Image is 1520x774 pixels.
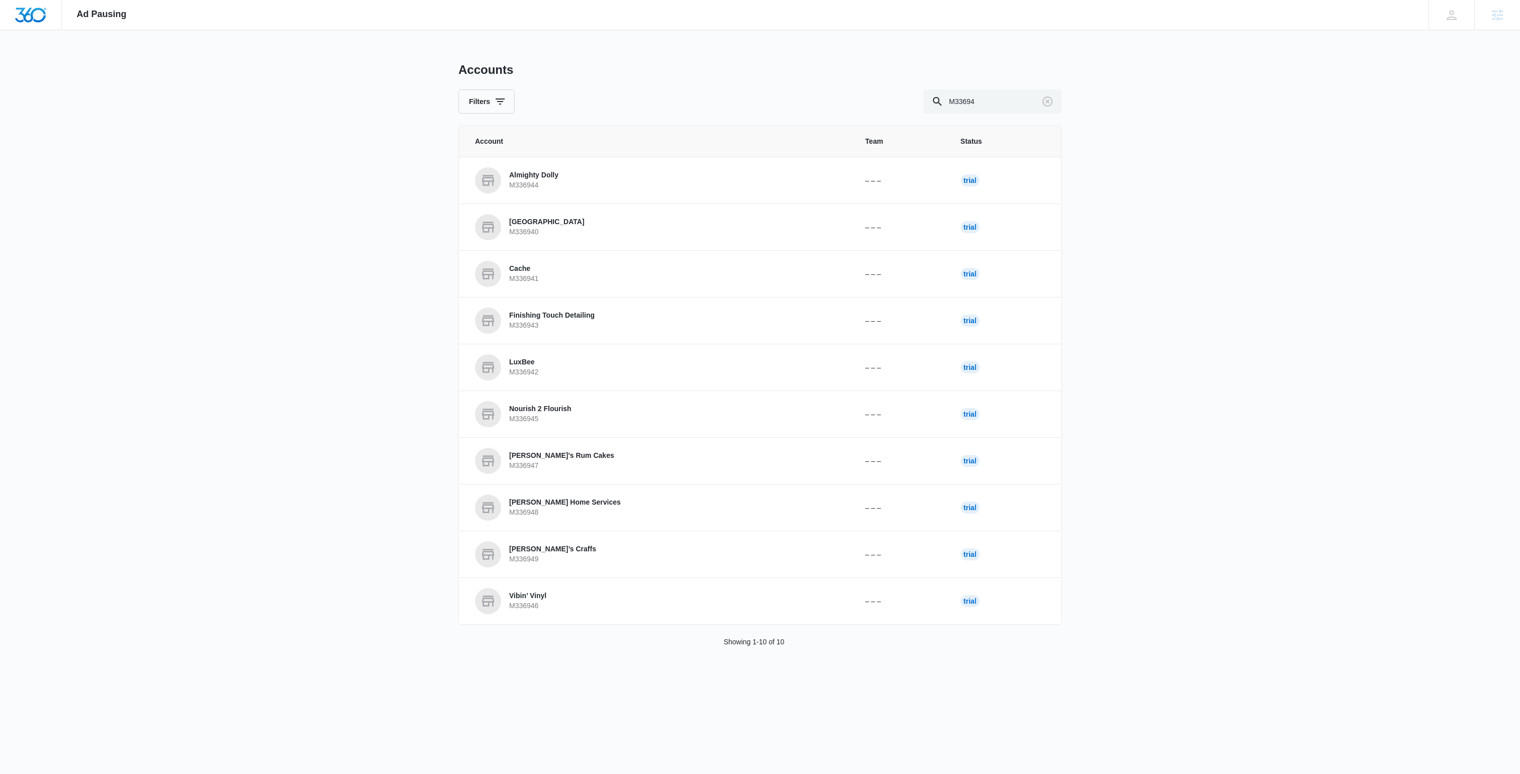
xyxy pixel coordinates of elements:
[475,495,841,521] a: [PERSON_NAME] Home ServicesM336948
[724,637,785,647] p: Showing 1-10 of 10
[865,596,936,607] p: – – –
[509,591,546,601] p: Vibin’ Vinyl
[923,89,1062,114] input: Search By Account Number
[475,401,841,427] a: Nourish 2 FlourishM336945
[865,549,936,560] p: – – –
[509,180,558,190] p: M336944
[475,354,841,380] a: LuxBeeM336942
[961,548,980,560] div: Trial
[865,409,936,420] p: – – –
[475,308,841,334] a: Finishing Touch DetailingM336943
[509,264,538,274] p: Cache
[865,269,936,279] p: – – –
[961,268,980,280] div: Trial
[475,261,841,287] a: CacheM336941
[458,62,513,77] h1: Accounts
[865,503,936,513] p: – – –
[475,541,841,567] a: [PERSON_NAME]’s CraffsM336949
[961,136,1045,147] span: Status
[509,414,572,424] p: M336945
[961,174,980,186] div: Trial
[961,408,980,420] div: Trial
[1039,93,1056,110] button: Clear
[475,136,841,147] span: Account
[509,508,621,518] p: M336948
[509,451,614,461] p: [PERSON_NAME]'s Rum Cakes
[475,214,841,240] a: [GEOGRAPHIC_DATA]M336940
[509,601,546,611] p: M336946
[509,544,596,554] p: [PERSON_NAME]’s Craffs
[77,9,127,20] span: Ad Pausing
[509,217,585,227] p: [GEOGRAPHIC_DATA]
[865,222,936,233] p: – – –
[865,175,936,186] p: – – –
[961,455,980,467] div: Trial
[509,170,558,180] p: Almighty Dolly
[961,221,980,233] div: Trial
[509,461,614,471] p: M336947
[865,136,936,147] span: Team
[509,357,538,367] p: LuxBee
[509,367,538,377] p: M336942
[509,227,585,237] p: M336940
[961,315,980,327] div: Trial
[509,311,595,321] p: Finishing Touch Detailing
[865,316,936,326] p: – – –
[509,554,596,564] p: M336949
[509,404,572,414] p: Nourish 2 Flourish
[475,167,841,193] a: Almighty DollyM336944
[509,321,595,331] p: M336943
[509,274,538,284] p: M336941
[865,362,936,373] p: – – –
[509,498,621,508] p: [PERSON_NAME] Home Services
[865,456,936,466] p: – – –
[961,595,980,607] div: Trial
[475,448,841,474] a: [PERSON_NAME]'s Rum CakesM336947
[458,89,515,114] button: Filters
[961,361,980,373] div: Trial
[475,588,841,614] a: Vibin’ VinylM336946
[961,502,980,514] div: Trial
